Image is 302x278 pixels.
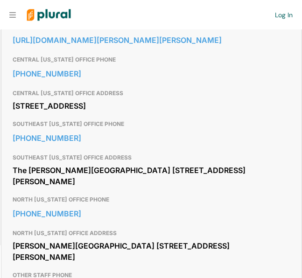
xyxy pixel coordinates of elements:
h3: CENTRAL [US_STATE] OFFICE ADDRESS [13,88,290,99]
h3: CENTRAL [US_STATE] OFFICE PHONE [13,54,290,65]
div: The [PERSON_NAME][GEOGRAPHIC_DATA] [STREET_ADDRESS][PERSON_NAME] [13,163,290,188]
a: Log In [275,11,293,19]
h3: NORTH [US_STATE] OFFICE PHONE [13,194,290,205]
div: [STREET_ADDRESS] [13,99,290,113]
a: [PHONE_NUMBER] [13,131,290,145]
div: [PERSON_NAME][GEOGRAPHIC_DATA] [STREET_ADDRESS][PERSON_NAME] [13,239,290,264]
h3: NORTH [US_STATE] OFFICE ADDRESS [13,228,290,239]
a: [PHONE_NUMBER] [13,67,290,81]
h3: SOUTHEAST [US_STATE] OFFICE ADDRESS [13,152,290,163]
a: [PHONE_NUMBER] [13,207,290,221]
img: Logo for Plural [20,0,78,30]
h3: SOUTHEAST [US_STATE] OFFICE PHONE [13,118,290,130]
a: [URL][DOMAIN_NAME][PERSON_NAME][PERSON_NAME] [13,33,290,47]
